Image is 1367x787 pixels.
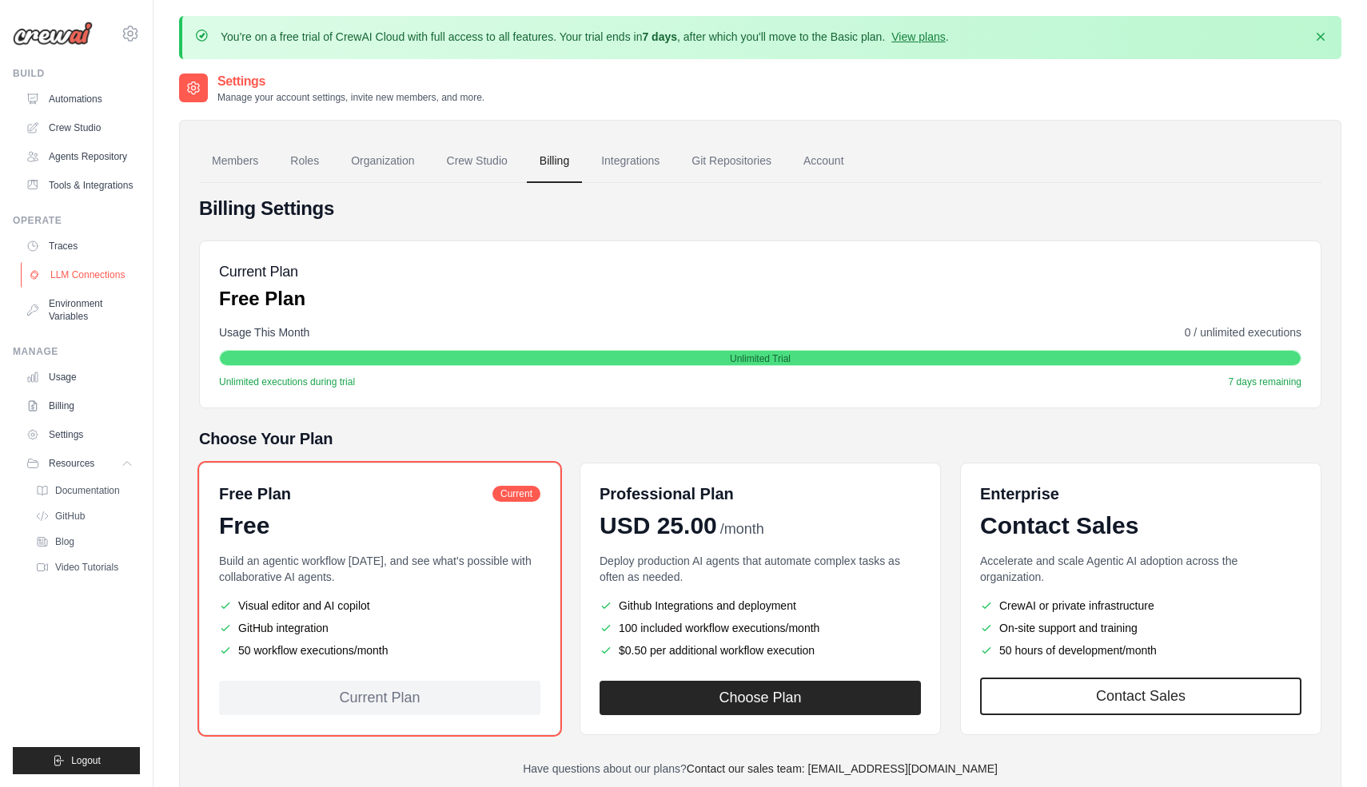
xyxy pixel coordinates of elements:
[219,511,540,540] div: Free
[219,642,540,658] li: 50 workflow executions/month
[199,196,1321,221] h4: Billing Settings
[338,140,427,183] a: Organization
[221,29,949,45] p: You're on a free trial of CrewAI Cloud with full access to all features. Your trial ends in , aft...
[199,140,271,183] a: Members
[55,484,120,497] span: Documentation
[29,556,140,578] a: Video Tutorials
[687,762,998,775] a: Contact our sales team: [EMAIL_ADDRESS][DOMAIN_NAME]
[13,345,140,358] div: Manage
[219,483,291,505] h6: Free Plan
[19,422,140,447] a: Settings
[13,214,140,227] div: Operate
[679,140,784,183] a: Git Repositories
[1185,324,1301,340] span: 0 / unlimited executions
[19,291,140,329] a: Environment Variables
[600,681,921,715] button: Choose Plan
[217,91,484,104] p: Manage your account settings, invite new members, and more.
[891,30,945,43] a: View plans
[219,598,540,614] li: Visual editor and AI copilot
[600,511,717,540] span: USD 25.00
[600,620,921,636] li: 100 included workflow executions/month
[492,486,540,502] span: Current
[588,140,672,183] a: Integrations
[527,140,582,183] a: Billing
[19,364,140,390] a: Usage
[219,553,540,585] p: Build an agentic workflow [DATE], and see what's possible with collaborative AI agents.
[19,115,140,141] a: Crew Studio
[720,519,764,540] span: /month
[980,553,1301,585] p: Accelerate and scale Agentic AI adoption across the organization.
[55,535,74,548] span: Blog
[219,620,540,636] li: GitHub integration
[55,510,85,523] span: GitHub
[980,642,1301,658] li: 50 hours of development/month
[217,72,484,91] h2: Settings
[29,479,140,502] a: Documentation
[49,457,94,470] span: Resources
[19,451,140,476] button: Resources
[730,352,791,365] span: Unlimited Trial
[55,561,118,574] span: Video Tutorials
[600,642,921,658] li: $0.50 per additional workflow execution
[219,681,540,715] div: Current Plan
[29,505,140,527] a: GitHub
[199,427,1321,450] h5: Choose Your Plan
[600,598,921,614] li: Github Integrations and deployment
[19,233,140,259] a: Traces
[19,144,140,169] a: Agents Repository
[19,86,140,112] a: Automations
[13,67,140,80] div: Build
[29,531,140,553] a: Blog
[600,553,921,585] p: Deploy production AI agents that automate complex tasks as often as needed.
[600,483,734,505] h6: Professional Plan
[642,30,677,43] strong: 7 days
[791,140,857,183] a: Account
[277,140,332,183] a: Roles
[980,598,1301,614] li: CrewAI or private infrastructure
[219,324,309,340] span: Usage This Month
[13,747,140,774] button: Logout
[21,262,141,288] a: LLM Connections
[980,483,1301,505] h6: Enterprise
[199,761,1321,777] p: Have questions about our plans?
[19,173,140,198] a: Tools & Integrations
[71,754,101,767] span: Logout
[219,286,305,312] p: Free Plan
[980,678,1301,715] a: Contact Sales
[219,376,355,388] span: Unlimited executions during trial
[434,140,520,183] a: Crew Studio
[980,620,1301,636] li: On-site support and training
[19,393,140,419] a: Billing
[1229,376,1301,388] span: 7 days remaining
[219,260,305,283] h5: Current Plan
[980,511,1301,540] div: Contact Sales
[13,22,93,46] img: Logo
